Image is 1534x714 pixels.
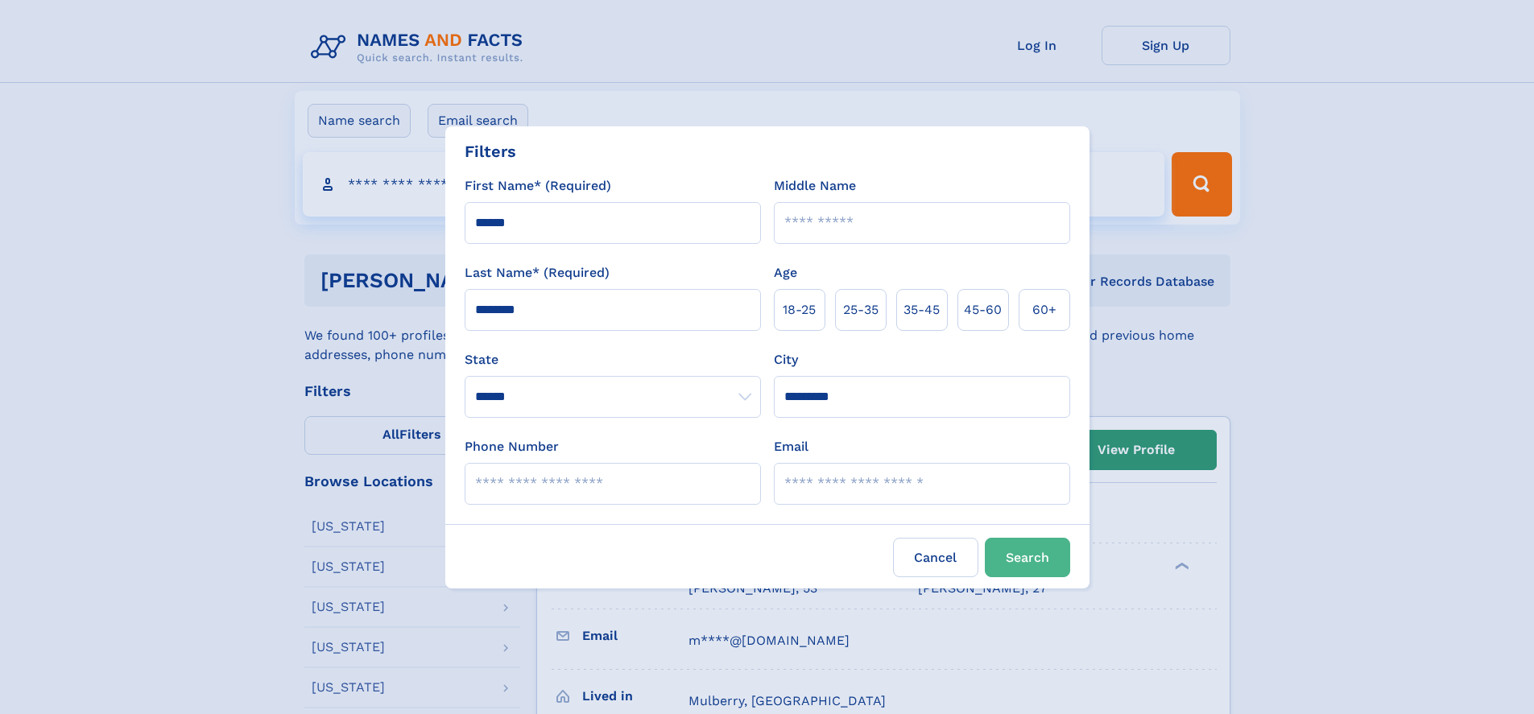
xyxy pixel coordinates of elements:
span: 25‑35 [843,300,879,320]
label: Last Name* (Required) [465,263,610,283]
label: City [774,350,798,369]
span: 35‑45 [903,300,940,320]
label: Cancel [893,538,978,577]
span: 60+ [1032,300,1056,320]
label: Email [774,437,808,456]
label: Phone Number [465,437,559,456]
label: First Name* (Required) [465,176,611,196]
label: State [465,350,761,369]
label: Middle Name [774,176,856,196]
label: Age [774,263,797,283]
button: Search [985,538,1070,577]
div: Filters [465,139,516,163]
span: 45‑60 [964,300,1002,320]
span: 18‑25 [783,300,816,320]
